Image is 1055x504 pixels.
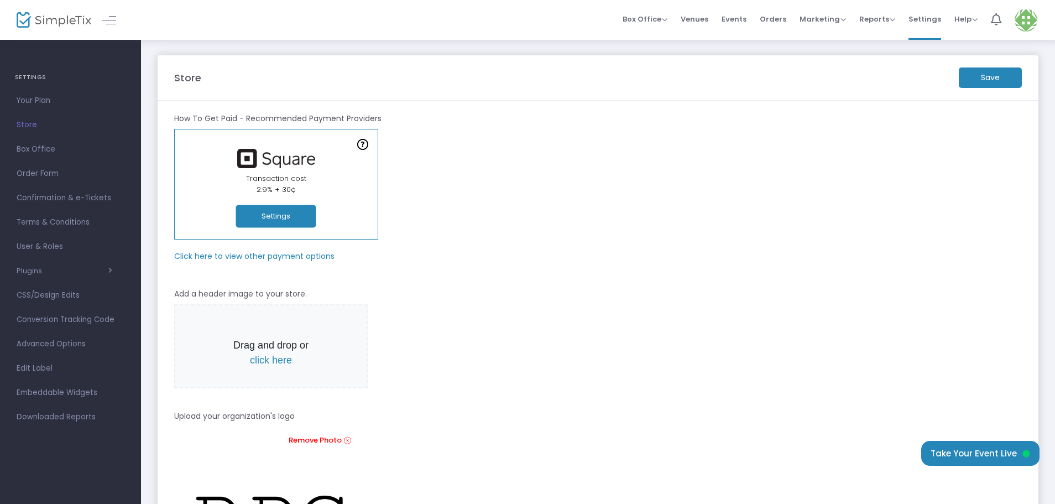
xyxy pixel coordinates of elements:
span: click here [250,355,292,366]
m-panel-title: Store [174,70,201,85]
button: Settings [236,205,316,228]
m-panel-subtitle: Upload your organization's logo [174,411,295,422]
span: Settings [908,5,941,33]
span: Box Office [17,142,124,157]
span: 2.9% + 30¢ [257,184,296,195]
span: Reports [859,14,895,24]
span: Box Office [623,14,667,24]
span: Terms & Conditions [17,215,124,230]
span: Help [954,14,978,24]
a: Remove Photo [275,432,362,449]
img: square.png [232,149,320,168]
span: Store [17,118,124,132]
span: Orders [760,5,786,33]
span: Edit Label [17,361,124,376]
span: Confirmation & e-Tickets [17,191,124,205]
p: Drag and drop or [225,338,317,368]
span: Embeddable Widgets [17,386,124,400]
span: Events [722,5,746,33]
span: Downloaded Reports [17,410,124,424]
span: Transaction cost [246,173,306,184]
m-button: Save [959,67,1022,88]
span: Marketing [800,14,846,24]
m-panel-subtitle: Click here to view other payment options [174,251,335,262]
span: User & Roles [17,240,124,254]
button: Plugins [17,267,112,276]
span: Order Form [17,167,124,181]
span: Venues [681,5,708,33]
m-panel-subtitle: Add a header image to your store. [174,288,307,300]
span: CSS/Design Edits [17,288,124,303]
span: Your Plan [17,93,124,108]
h4: SETTINGS [15,66,126,89]
span: Advanced Options [17,337,124,351]
img: question-mark [357,139,368,150]
m-panel-subtitle: How To Get Paid - Recommended Payment Providers [174,113,382,124]
span: Conversion Tracking Code [17,313,124,327]
button: Take Your Event Live [921,441,1040,466]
